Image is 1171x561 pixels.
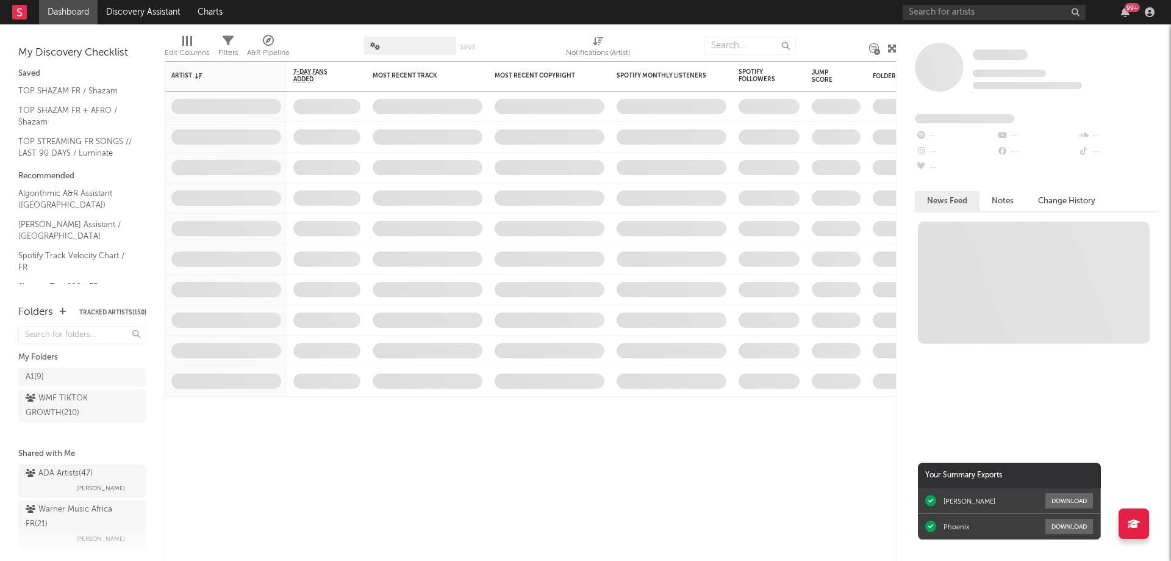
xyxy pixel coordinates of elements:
[18,135,134,160] a: TOP STREAMING FR SONGS // LAST 90 DAYS / Luminate
[944,497,995,505] div: [PERSON_NAME]
[26,466,93,481] div: ADA Artists ( 47 )
[495,72,586,79] div: Most Recent Copyright
[76,532,125,546] span: [PERSON_NAME]
[18,84,134,98] a: TOP SHAZAM FR / Shazam
[18,501,146,548] a: Warner Music Africa FR(21)[PERSON_NAME]
[18,46,146,60] div: My Discovery Checklist
[18,67,146,81] div: Saved
[1078,144,1159,160] div: --
[247,31,290,66] div: A&R Pipeline
[76,481,125,496] span: [PERSON_NAME]
[918,463,1101,488] div: Your Summary Exports
[973,82,1082,89] span: 0 fans last week
[739,68,781,83] div: Spotify Followers
[996,144,1077,160] div: --
[26,370,44,385] div: A1 ( 9 )
[171,72,263,79] div: Artist
[996,128,1077,144] div: --
[18,465,146,498] a: ADA Artists(47)[PERSON_NAME]
[247,46,290,60] div: A&R Pipeline
[18,305,53,320] div: Folders
[979,191,1026,211] button: Notes
[26,502,136,532] div: Warner Music Africa FR ( 21 )
[18,187,134,212] a: Algorithmic A&R Assistant ([GEOGRAPHIC_DATA])
[165,31,209,66] div: Edit Columns
[1026,191,1108,211] button: Change History
[903,5,1086,20] input: Search for artists
[617,72,708,79] div: Spotify Monthly Listeners
[1125,3,1140,12] div: 99 +
[973,49,1028,61] a: Some Artist
[165,46,209,60] div: Edit Columns
[915,114,1014,123] span: Fans Added by Platform
[18,169,146,184] div: Recommended
[1045,519,1093,534] button: Download
[704,37,796,55] input: Search...
[873,73,964,80] div: Folders
[18,280,134,294] a: Shazam Top 200 / FR
[1078,128,1159,144] div: --
[915,160,996,176] div: --
[915,191,979,211] button: News Feed
[460,44,476,51] button: Save
[18,249,134,274] a: Spotify Track Velocity Chart / FR
[566,46,630,60] div: Notifications (Artist)
[18,327,146,344] input: Search for folders...
[915,128,996,144] div: --
[973,70,1046,77] span: Tracking Since: [DATE]
[1045,493,1093,509] button: Download
[18,389,146,422] a: WMF TIKTOK GROWTH(210)
[812,69,842,84] div: Jump Score
[18,218,134,243] a: [PERSON_NAME] Assistant / [GEOGRAPHIC_DATA]
[373,72,464,79] div: Most Recent Track
[973,49,1028,60] span: Some Artist
[18,447,146,461] div: Shared with Me
[218,31,238,66] div: Filters
[944,523,969,531] div: Phoenix
[218,46,238,60] div: Filters
[915,144,996,160] div: --
[18,350,146,365] div: My Folders
[1121,7,1130,17] button: 99+
[293,68,342,83] span: 7-Day Fans Added
[26,391,112,421] div: WMF TIKTOK GROWTH ( 210 )
[18,368,146,386] a: A1(9)
[18,104,134,129] a: TOP SHAZAM FR + AFRO / Shazam
[79,309,146,316] button: Tracked Artists(150)
[566,31,630,66] div: Notifications (Artist)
